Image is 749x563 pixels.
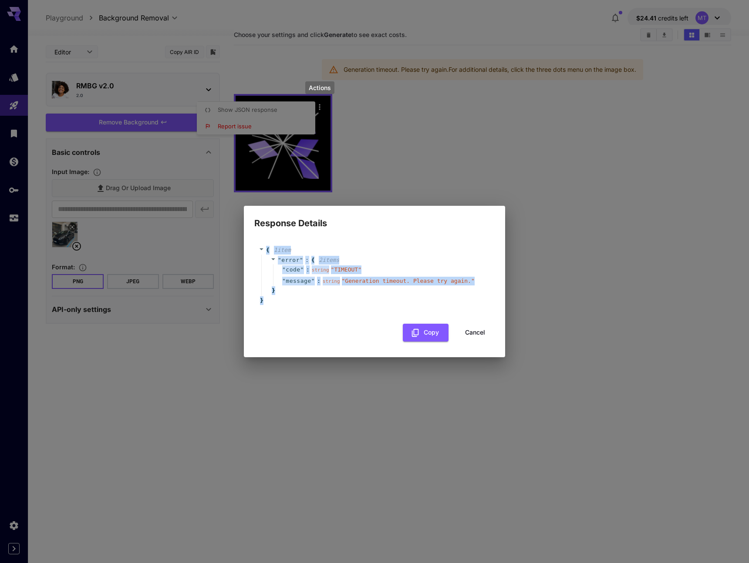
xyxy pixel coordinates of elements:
span: error [281,257,300,263]
span: " [282,266,286,273]
span: " [300,257,303,263]
div: Actions [305,81,334,94]
span: string [323,278,340,284]
span: } [259,296,263,305]
span: } [270,286,275,295]
span: : [305,256,309,265]
span: " [311,278,315,284]
span: message [286,277,311,285]
span: { [266,246,270,255]
span: { [311,256,315,265]
button: Cancel [455,324,495,342]
h2: Response Details [244,206,505,230]
span: " [278,257,281,263]
span: 1 item [274,247,291,253]
span: code [286,265,300,274]
span: " Generation timeout. Please try again. " [342,278,475,284]
span: : [306,265,310,274]
span: " [282,278,286,284]
span: " TIMEOUT " [331,266,361,273]
span: : [317,277,321,285]
span: 2 item s [319,257,339,263]
span: " [300,266,304,273]
span: string [312,267,329,273]
button: Copy [403,324,449,342]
